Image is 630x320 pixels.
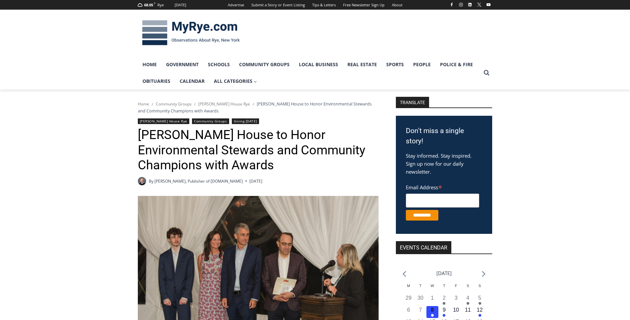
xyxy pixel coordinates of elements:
[414,306,426,318] button: 7
[232,118,259,124] a: Giving [DATE]
[214,78,257,85] span: All Categories
[443,314,445,317] em: Has events
[426,294,438,306] button: 1
[154,1,155,5] span: F
[482,271,486,277] a: Next month
[234,56,294,73] a: Community Groups
[403,294,414,306] button: 29
[438,294,450,306] button: 2 Has events
[438,306,450,318] button: 9 Has events
[294,56,343,73] a: Local Business
[175,73,209,89] a: Calendar
[406,126,482,147] h3: Don't miss a single story!
[462,306,474,318] button: 11
[406,181,479,193] label: Email Address
[481,67,493,79] button: View Search Form
[443,307,446,313] time: 9
[474,294,486,306] button: 5 Has events
[198,101,250,107] a: [PERSON_NAME] House Rye
[431,307,434,313] time: 8
[431,295,434,301] time: 1
[382,56,408,73] a: Sports
[478,295,481,301] time: 5
[455,295,458,301] time: 3
[405,295,411,301] time: 29
[477,307,483,313] time: 12
[149,178,153,184] span: By
[438,283,450,294] div: Thursday
[138,100,379,114] nav: Breadcrumbs
[154,178,243,184] a: [PERSON_NAME], Publisher of [DOMAIN_NAME]
[448,1,456,9] a: Facebook
[462,283,474,294] div: Saturday
[138,118,189,124] a: [PERSON_NAME] House Rye
[443,284,445,288] span: T
[156,101,192,107] a: Community Groups
[479,284,481,288] span: S
[194,102,196,106] span: /
[431,314,434,317] em: Has events
[479,314,481,317] em: Has events
[474,306,486,318] button: 12 Has events
[138,56,161,73] a: Home
[249,178,262,184] time: [DATE]
[426,306,438,318] button: 8 Has events
[466,295,469,301] time: 4
[443,295,446,301] time: 2
[465,307,471,313] time: 11
[443,302,445,305] em: Has events
[408,56,435,73] a: People
[462,294,474,306] button: 4 Has events
[403,283,414,294] div: Monday
[144,2,153,7] span: 68.05
[479,302,481,305] em: Has events
[152,102,153,106] span: /
[138,101,372,113] span: [PERSON_NAME] House to Honor Environmental Stewards and Community Champions with Awards
[417,295,423,301] time: 30
[457,1,465,9] a: Instagram
[455,284,457,288] span: F
[419,284,422,288] span: T
[192,118,229,124] a: Community Groups
[475,1,483,9] a: X
[403,271,406,277] a: Previous month
[253,102,254,106] span: /
[407,307,410,313] time: 6
[450,283,462,294] div: Friday
[406,152,482,176] p: Stay informed. Stay inspired. Sign up now for our daily newsletter.
[138,56,481,90] nav: Primary Navigation
[138,16,244,50] img: MyRye.com
[467,284,469,288] span: S
[466,1,474,9] a: Linkedin
[203,56,234,73] a: Schools
[474,283,486,294] div: Sunday
[396,241,451,253] h2: Events Calendar
[138,73,175,89] a: Obituaries
[430,284,434,288] span: W
[436,269,452,278] li: [DATE]
[450,306,462,318] button: 10
[419,307,422,313] time: 7
[414,283,426,294] div: Tuesday
[435,56,478,73] a: Police & Fire
[157,2,164,8] div: Rye
[209,73,262,89] a: All Categories
[175,2,186,8] div: [DATE]
[161,56,203,73] a: Government
[138,177,146,185] a: Author image
[467,302,469,305] em: Has events
[343,56,382,73] a: Real Estate
[138,101,149,107] a: Home
[453,307,459,313] time: 10
[407,284,410,288] span: M
[450,294,462,306] button: 3
[396,97,429,107] strong: TRANSLATE
[403,306,414,318] button: 6
[138,127,379,173] h1: [PERSON_NAME] House to Honor Environmental Stewards and Community Champions with Awards
[426,283,438,294] div: Wednesday
[485,1,493,9] a: YouTube
[414,294,426,306] button: 30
